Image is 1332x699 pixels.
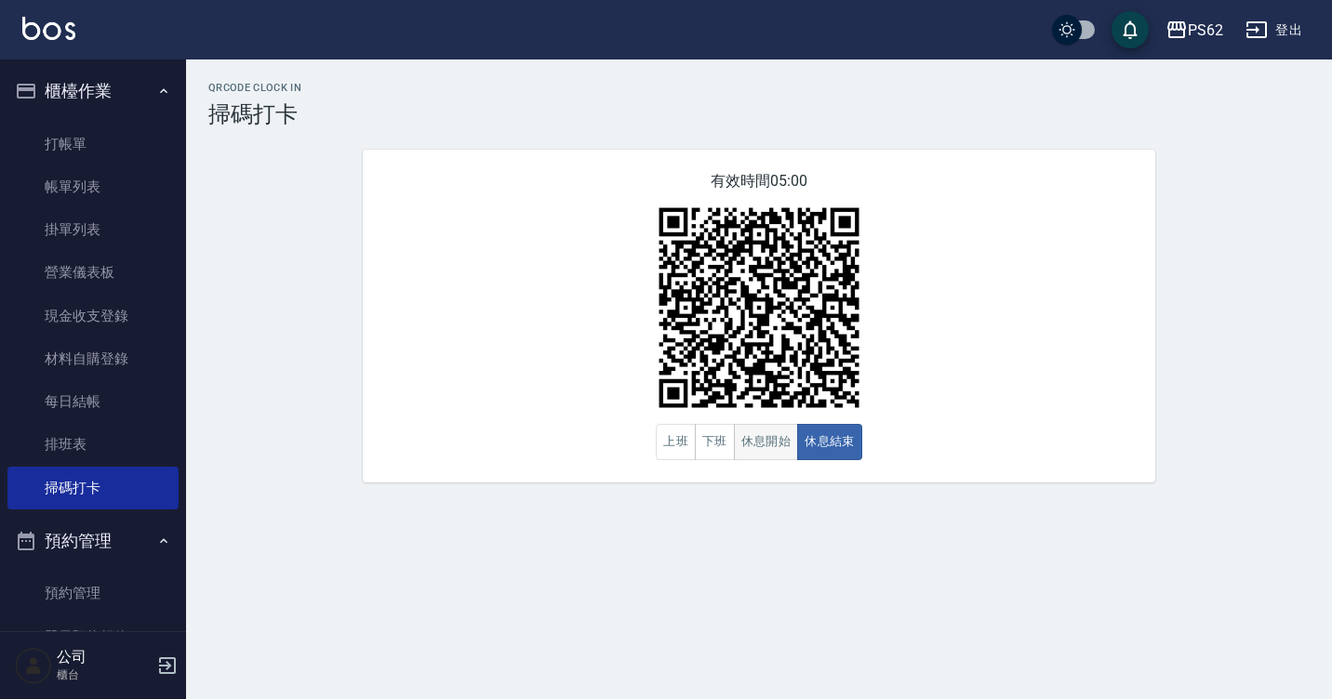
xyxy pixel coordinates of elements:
[22,17,75,40] img: Logo
[1112,11,1149,48] button: save
[7,517,179,565] button: 預約管理
[57,648,152,666] h5: 公司
[7,572,179,614] a: 預約管理
[57,666,152,683] p: 櫃台
[7,337,179,380] a: 材料自購登錄
[7,123,179,165] a: 打帳單
[7,380,179,423] a: 每日結帳
[7,251,179,294] a: 營業儀表板
[208,82,1310,94] h2: QRcode Clock In
[7,615,179,658] a: 單日預約紀錄
[7,295,179,337] a: 現金收支登錄
[7,67,179,115] button: 櫃檯作業
[797,424,862,460] button: 休息結束
[7,423,179,466] a: 排班表
[695,424,735,460] button: 下班
[363,150,1155,482] div: 有效時間 05:00
[734,424,799,460] button: 休息開始
[7,208,179,251] a: 掛單列表
[7,467,179,509] a: 掃碼打卡
[15,647,52,684] img: Person
[1158,11,1231,49] button: PS62
[656,424,696,460] button: 上班
[1188,19,1223,42] div: PS62
[7,165,179,208] a: 帳單列表
[1238,13,1310,47] button: 登出
[208,101,1310,127] h3: 掃碼打卡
